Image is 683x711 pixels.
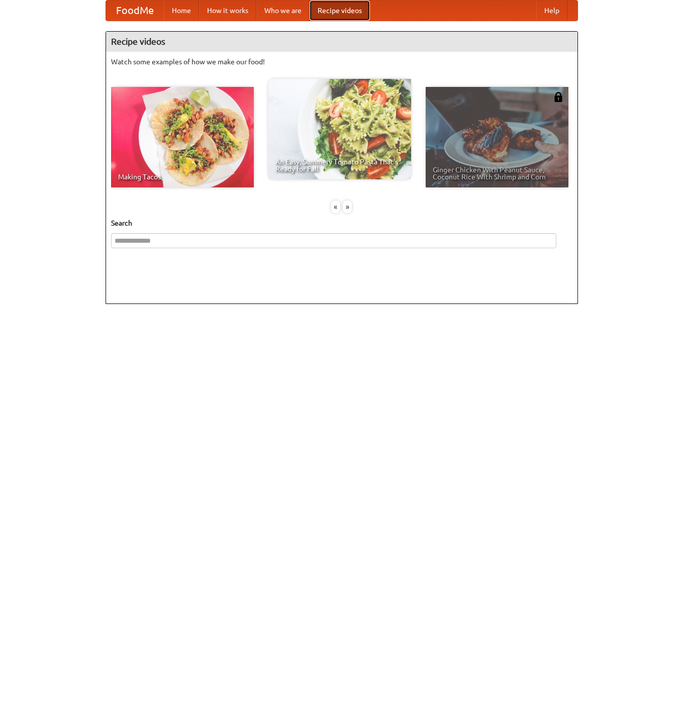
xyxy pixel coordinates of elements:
a: Help [536,1,567,21]
span: An Easy, Summery Tomato Pasta That's Ready for Fall [275,158,404,172]
div: « [331,200,340,213]
h4: Recipe videos [106,32,577,52]
span: Making Tacos [118,173,247,180]
a: Recipe videos [310,1,370,21]
a: Who we are [256,1,310,21]
a: Making Tacos [111,87,254,187]
a: FoodMe [106,1,164,21]
img: 483408.png [553,92,563,102]
h5: Search [111,218,572,228]
p: Watch some examples of how we make our food! [111,57,572,67]
div: » [343,200,352,213]
a: An Easy, Summery Tomato Pasta That's Ready for Fall [268,79,411,179]
a: Home [164,1,199,21]
a: How it works [199,1,256,21]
